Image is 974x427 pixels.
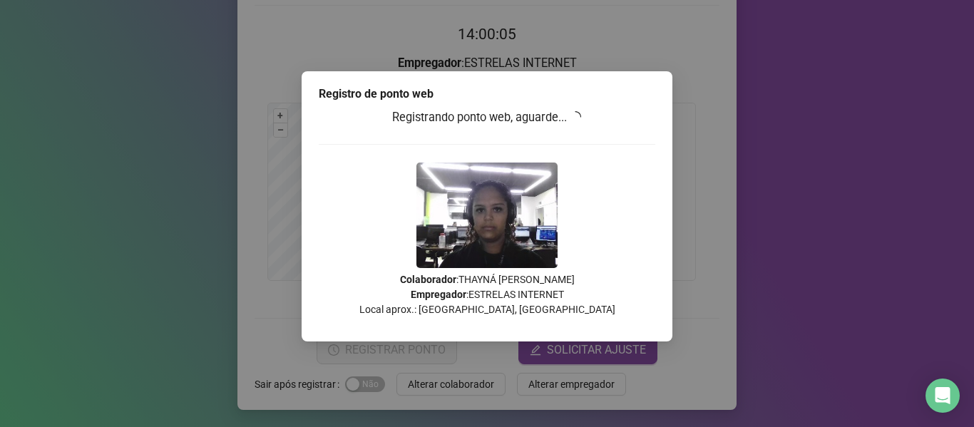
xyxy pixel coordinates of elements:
[568,108,584,125] span: loading
[319,86,655,103] div: Registro de ponto web
[416,163,558,268] img: 2Q==
[411,289,466,300] strong: Empregador
[319,108,655,127] h3: Registrando ponto web, aguarde...
[926,379,960,413] div: Open Intercom Messenger
[319,272,655,317] p: : THAYNÁ [PERSON_NAME] : ESTRELAS INTERNET Local aprox.: [GEOGRAPHIC_DATA], [GEOGRAPHIC_DATA]
[400,274,456,285] strong: Colaborador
